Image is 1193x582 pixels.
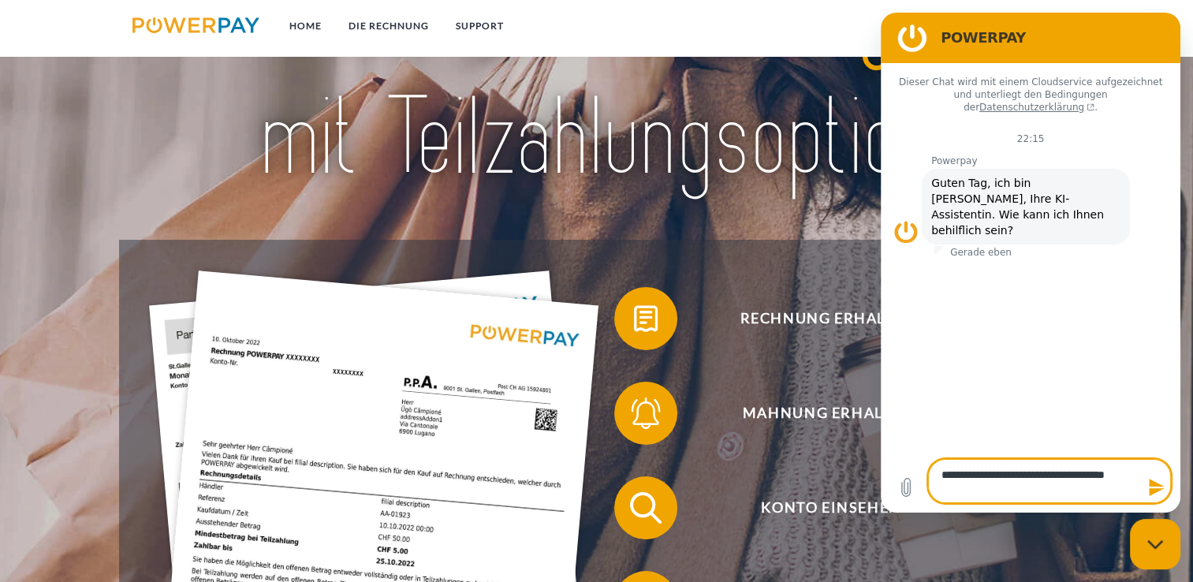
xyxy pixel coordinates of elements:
[335,12,442,40] a: DIE RECHNUNG
[638,382,1024,445] span: Mahnung erhalten?
[881,13,1180,513] iframe: Messaging-Fenster
[442,12,517,40] a: SUPPORT
[979,12,1028,40] a: agb
[614,382,1024,445] button: Mahnung erhalten?
[638,287,1024,350] span: Rechnung erhalten?
[626,488,665,528] img: qb_search.svg
[626,299,665,338] img: qb_bill.svg
[276,12,335,40] a: Home
[1130,519,1180,569] iframe: Schaltfläche zum Öffnen des Messaging-Fensters; Konversation läuft
[132,17,259,33] img: logo-powerpay.svg
[626,394,665,433] img: qb_bell.svg
[614,476,1024,539] button: Konto einsehen
[614,287,1024,350] button: Rechnung erhalten?
[638,476,1024,539] span: Konto einsehen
